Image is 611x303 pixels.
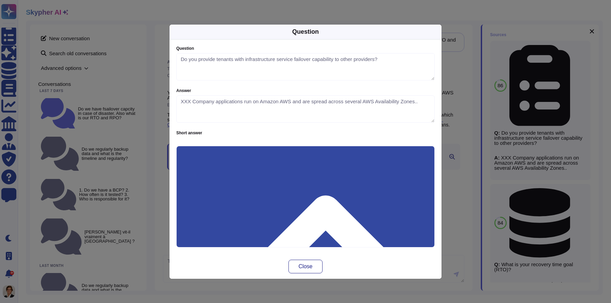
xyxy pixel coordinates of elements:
label: Question [176,46,435,50]
textarea: Do you provide tenants with infrastructure service failover capability to other providers? [176,53,435,80]
label: Short answer [176,131,435,135]
div: Question [292,27,319,36]
button: Close [288,260,323,273]
span: Close [299,264,313,269]
label: Answer [176,89,435,93]
textarea: XXX Company applications run on Amazon AWS and are spread across several AWS Availability Zones.. [176,95,435,123]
